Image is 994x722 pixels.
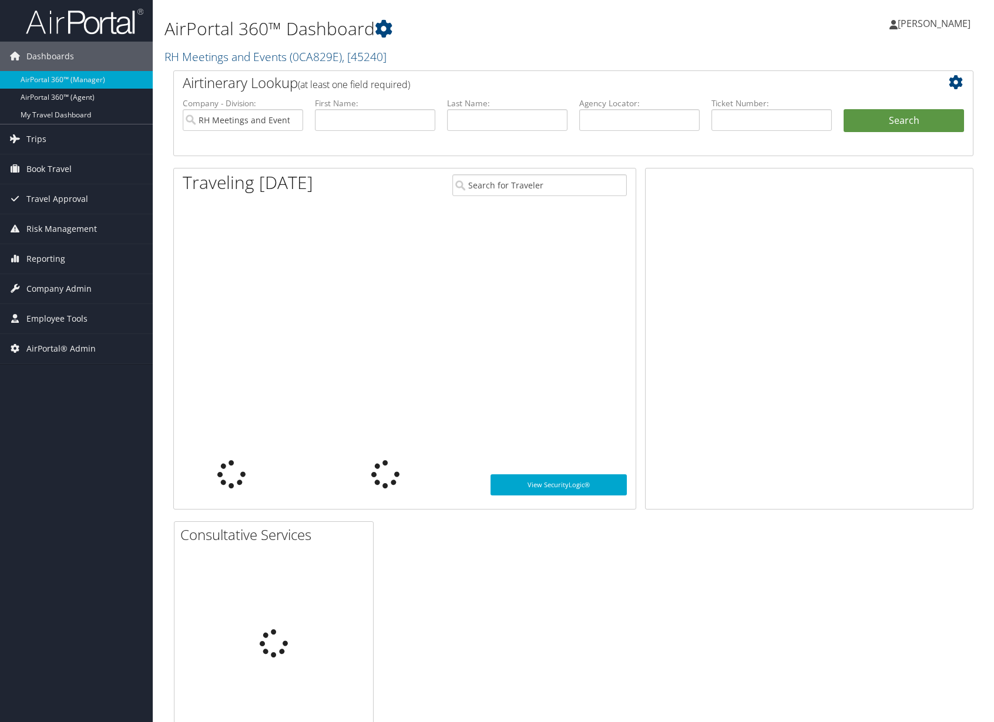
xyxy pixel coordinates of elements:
[26,304,88,333] span: Employee Tools
[298,78,410,91] span: (at least one field required)
[447,97,567,109] label: Last Name:
[342,49,387,65] span: , [ 45240 ]
[26,244,65,274] span: Reporting
[491,474,627,495] a: View SecurityLogic®
[26,42,74,71] span: Dashboards
[844,109,964,133] button: Search
[183,170,313,195] h1: Traveling [DATE]
[26,124,46,154] span: Trips
[26,8,143,35] img: airportal-logo.png
[183,73,898,93] h2: Airtinerary Lookup
[711,97,832,109] label: Ticket Number:
[889,6,982,41] a: [PERSON_NAME]
[898,17,971,30] span: [PERSON_NAME]
[164,16,710,41] h1: AirPortal 360™ Dashboard
[452,174,627,196] input: Search for Traveler
[26,184,88,214] span: Travel Approval
[290,49,342,65] span: ( 0CA829E )
[26,274,92,303] span: Company Admin
[183,97,303,109] label: Company - Division:
[26,154,72,184] span: Book Travel
[579,97,700,109] label: Agency Locator:
[26,334,96,363] span: AirPortal® Admin
[315,97,435,109] label: First Name:
[164,49,387,65] a: RH Meetings and Events
[180,525,373,545] h2: Consultative Services
[26,214,97,244] span: Risk Management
